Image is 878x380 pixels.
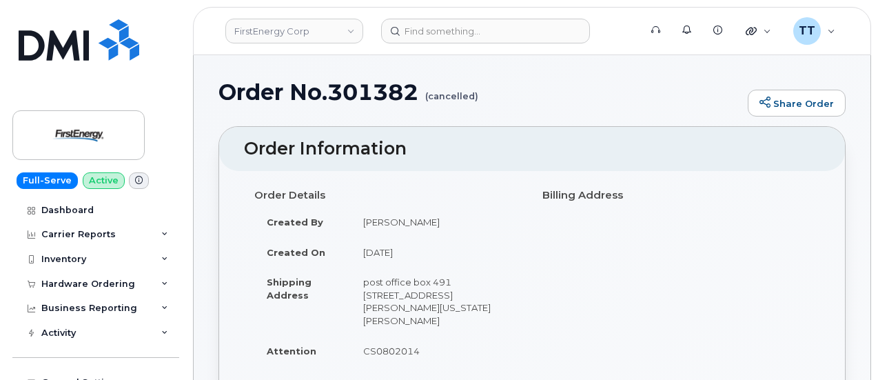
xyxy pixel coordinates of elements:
[267,346,316,357] strong: Attention
[267,247,325,258] strong: Created On
[351,207,522,237] td: [PERSON_NAME]
[351,267,522,335] td: post office box 491 [STREET_ADDRESS][PERSON_NAME][US_STATE][PERSON_NAME]
[818,320,868,370] iframe: Messenger Launcher
[425,80,478,101] small: (cancelled)
[267,277,312,301] strong: Shipping Address
[244,139,820,159] h2: Order Information
[267,217,323,228] strong: Created By
[351,237,522,268] td: [DATE]
[748,90,846,117] a: Share Order
[218,80,741,104] h1: Order No.301382
[254,190,522,201] h4: Order Details
[542,190,810,201] h4: Billing Address
[351,336,522,366] td: CS0802014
